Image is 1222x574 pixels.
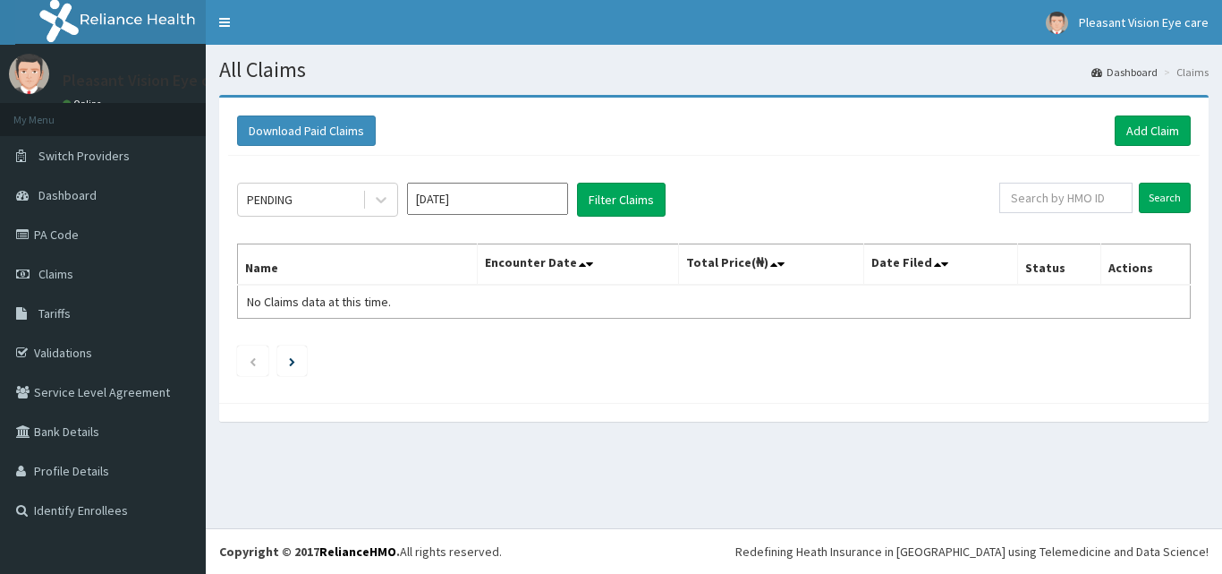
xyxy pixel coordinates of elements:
[678,244,864,286] th: Total Price(₦)
[38,187,97,203] span: Dashboard
[478,244,678,286] th: Encounter Date
[38,305,71,321] span: Tariffs
[63,73,232,89] p: Pleasant Vision Eye care
[219,544,400,560] strong: Copyright © 2017 .
[868,73,1218,561] iframe: SalesIQ Chatwindow
[249,353,257,369] a: Previous page
[1079,14,1209,30] span: Pleasant Vision Eye care
[9,54,49,94] img: User Image
[864,244,1018,286] th: Date Filed
[219,58,1209,81] h1: All Claims
[577,183,666,217] button: Filter Claims
[237,116,376,146] button: Download Paid Claims
[1159,64,1209,80] li: Claims
[407,183,568,215] input: Select Month and Year
[38,148,130,164] span: Switch Providers
[1091,64,1158,80] a: Dashboard
[247,191,293,209] div: PENDING
[38,266,73,282] span: Claims
[319,544,396,560] a: RelianceHMO
[289,353,295,369] a: Next page
[63,98,106,110] a: Online
[238,244,478,286] th: Name
[1046,12,1068,34] img: User Image
[735,543,1209,561] div: Redefining Heath Insurance in [GEOGRAPHIC_DATA] using Telemedicine and Data Science!
[247,294,391,310] span: No Claims data at this time.
[206,528,1222,574] footer: All rights reserved.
